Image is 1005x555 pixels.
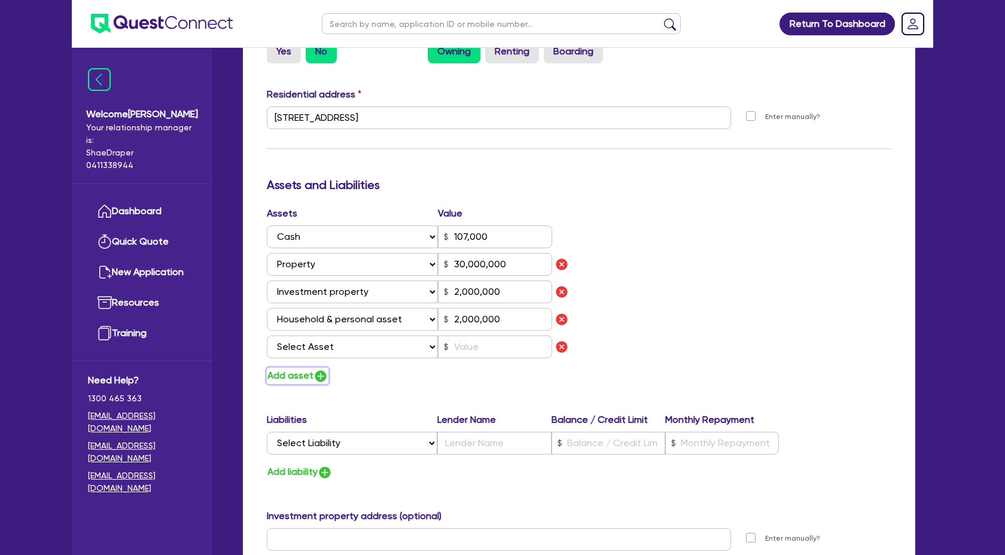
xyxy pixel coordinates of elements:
img: icon-add [318,465,332,480]
h3: Assets and Liabilities [267,178,891,192]
label: Assets [267,206,438,221]
label: Balance / Credit Limit [552,413,665,427]
img: icon remove asset liability [555,312,569,327]
button: Add liability [267,464,333,480]
img: icon-add [313,369,328,383]
a: Training [88,318,196,349]
span: Need Help? [88,373,196,388]
label: Renting [485,39,539,63]
input: Search by name, application ID or mobile number... [322,13,681,34]
a: Dropdown toggle [897,8,928,39]
a: [EMAIL_ADDRESS][DOMAIN_NAME] [88,440,196,465]
label: Monthly Repayment [665,413,779,427]
label: Lender Name [437,413,551,427]
a: [EMAIL_ADDRESS][DOMAIN_NAME] [88,410,196,435]
img: new-application [98,265,112,279]
span: 1300 465 363 [88,392,196,405]
input: Balance / Credit Limit [552,432,665,455]
label: No [306,39,337,63]
a: Quick Quote [88,227,196,257]
a: Dashboard [88,196,196,227]
img: training [98,326,112,340]
button: Add asset [267,368,328,384]
span: Welcome [PERSON_NAME] [86,107,198,121]
input: Lender Name [437,432,551,455]
span: Your relationship manager is: Shae Draper 0411338944 [86,121,198,172]
input: Value [438,308,552,331]
img: icon remove asset liability [555,340,569,354]
img: quest-connect-logo-blue [91,14,233,33]
label: Residential address [267,87,361,102]
img: icon remove asset liability [555,285,569,299]
input: Value [438,280,552,303]
label: Investment property address (optional) [267,509,441,523]
input: Monthly Repayment [665,432,779,455]
img: resources [98,295,112,310]
a: Resources [88,288,196,318]
input: Value [438,336,552,358]
input: Value [438,253,552,276]
label: Owning [428,39,480,63]
label: Yes [267,39,301,63]
label: Value [438,206,462,221]
img: icon-menu-close [88,68,111,91]
img: quick-quote [98,234,112,249]
label: Liabilities [267,413,437,427]
label: Enter manually? [765,533,820,544]
input: Value [438,225,552,248]
a: [EMAIL_ADDRESS][DOMAIN_NAME] [88,469,196,495]
label: Boarding [544,39,603,63]
a: New Application [88,257,196,288]
img: icon remove asset liability [555,257,569,272]
label: Enter manually? [765,111,820,123]
a: Return To Dashboard [779,13,895,35]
